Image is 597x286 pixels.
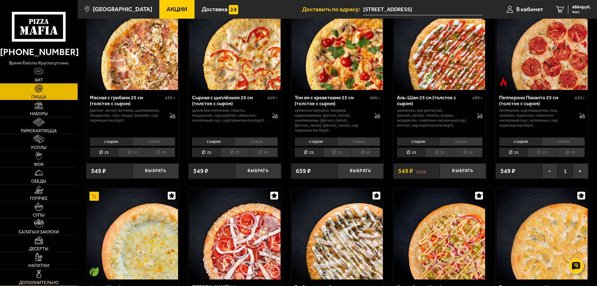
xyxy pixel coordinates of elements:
img: Груша горгондзола 25 см (толстое с сыром) [497,189,588,279]
img: 4 сыра 25 см (толстое с сыром) [87,189,178,279]
li: 25 [499,148,527,157]
li: с сыром [192,137,235,146]
img: 15daf4d41897b9f0e9f617042186c801.svg [229,5,238,14]
span: Горячее [30,196,48,201]
span: Дополнительно [19,281,59,285]
span: Римская пицца [21,129,57,133]
button: Выбрать [440,163,486,179]
span: 430 г [575,95,585,101]
span: 4 шт. [572,10,591,14]
span: Доставка [202,6,228,12]
button: Выбрать [132,163,179,179]
p: креветка тигровая, паприка маринованная, [PERSON_NAME], шампиньоны, [PERSON_NAME], [PERSON_NAME],... [295,108,368,133]
div: Том ям с креветками 25 см (толстое с сыром) [295,95,368,106]
img: Акционный [89,192,99,201]
li: 40 [454,148,482,157]
span: Роллы [31,146,46,150]
span: Десерты [29,247,48,251]
input: Ваш адрес доставки [363,4,483,15]
li: 25 [295,148,323,157]
button: + [573,163,588,179]
span: Напитки [28,264,49,268]
li: тонкое [235,137,278,146]
span: 420 г [267,95,278,101]
span: В кабинет [516,6,543,12]
span: 490 г [472,95,483,101]
span: 549 ₽ [398,168,413,174]
li: 40 [249,148,278,157]
li: с сыром [90,137,132,146]
span: 549 ₽ [500,168,515,174]
img: Грибная с цыплёнком и сулугуни 25 см (толстое с сыром) [292,189,383,279]
button: Выбрать [337,163,383,179]
li: 30 [425,148,454,157]
a: Грибная с цыплёнком и сулугуни 25 см (толстое с сыром) [291,189,384,279]
div: Пепперони Пиканто 25 см (толстое с сыром) [499,95,573,106]
span: 659 ₽ [296,168,311,174]
img: Острое блюдо [499,77,508,87]
li: с сыром [295,137,337,146]
li: тонкое [132,137,176,146]
li: 30 [323,148,351,157]
span: 549 ₽ [193,168,208,174]
span: Хит [35,78,43,82]
span: Пицца [31,95,46,99]
li: 25 [397,148,425,157]
div: Аль-Шам 25 см (толстое с сыром) [397,95,471,106]
span: 430 г [165,95,175,101]
span: 549 ₽ [91,168,106,174]
img: Петровская 25 см (толстое с сыром) [189,189,280,279]
li: 40 [556,148,585,157]
button: Выбрать [235,163,281,179]
p: цыпленок копченый, томаты, моцарелла, сыр дорблю, сливочно-чесночный соус, сыр пармезан (на борт). [192,108,266,123]
div: Сырная с цыплёнком 25 см (толстое с сыром) [192,95,266,106]
span: Наборы [30,112,48,116]
span: Салаты и закуски [18,230,59,234]
span: WOK [34,162,44,167]
div: Мясная с грибами 25 см (толстое с сыром) [90,95,164,106]
li: 30 [528,148,556,157]
span: [GEOGRAPHIC_DATA] [93,6,152,12]
li: 25 [90,148,118,157]
li: 40 [147,148,175,157]
img: Чикен Фреш 25 см (толстое с сыром) [394,189,485,279]
span: Супы [33,213,45,218]
s: 618 ₽ [416,168,426,174]
li: тонкое [542,137,585,146]
a: Петровская 25 см (толстое с сыром) [189,189,281,279]
li: 30 [220,148,249,157]
span: 1 [557,163,573,179]
li: с сыром [397,137,440,146]
span: Доставить по адресу: [302,6,363,12]
img: Вегетарианское блюдо [89,267,99,276]
button: − [542,163,557,179]
p: [PERSON_NAME], ветчина, шампиньоны, моцарелла, соус-пицца, базилик, сыр пармезан (на борт). [90,108,164,123]
p: пепперони, сыр Моцарелла, мед, паприка, пармезан, сливочно-чесночный соус, халапеньо, сыр пармеза... [499,108,573,128]
span: Малая Морская улица, 10 [363,4,483,15]
li: тонкое [337,137,380,146]
li: 30 [118,148,147,157]
li: с сыром [499,137,542,146]
a: Чикен Фреш 25 см (толстое с сыром) [393,189,486,279]
span: Обеды [31,179,46,184]
span: 480 г [370,95,380,101]
span: 4864 руб. [572,5,591,9]
a: АкционныйВегетарианское блюдо4 сыра 25 см (толстое с сыром) [86,189,179,279]
li: 25 [192,148,220,157]
p: цыпленок, лук репчатый, [PERSON_NAME], томаты, огурец, моцарелла, сливочно-чесночный соус, кетчуп... [397,108,471,128]
li: тонкое [440,137,483,146]
li: 40 [351,148,380,157]
a: Груша горгондзола 25 см (толстое с сыром) [496,189,588,279]
span: Акции [166,6,187,12]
